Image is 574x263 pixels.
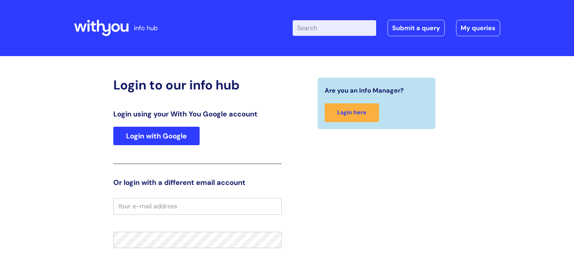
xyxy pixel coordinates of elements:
[388,20,445,36] a: Submit a query
[456,20,500,36] a: My queries
[113,198,282,214] input: Your e-mail address
[113,110,282,118] h3: Login using your With You Google account
[113,178,282,187] h3: Or login with a different email account
[325,85,404,96] span: Are you an Info Manager?
[325,103,379,122] a: Login here
[293,20,376,36] input: Search
[113,127,200,145] a: Login with Google
[134,22,158,34] p: info hub
[113,77,282,93] h2: Login to our info hub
